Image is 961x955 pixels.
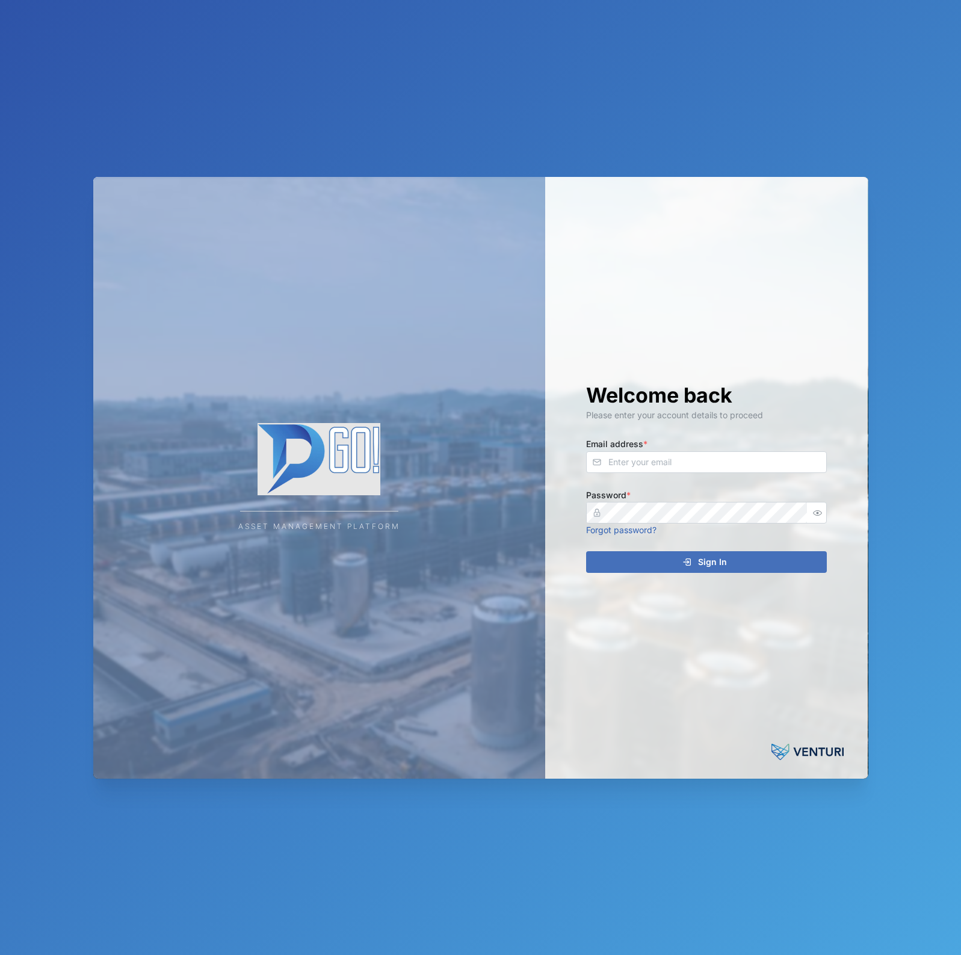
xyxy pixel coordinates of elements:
img: Powered by: Venturi [771,740,844,764]
div: Asset Management Platform [238,521,400,533]
button: Sign In [586,551,827,573]
h1: Welcome back [586,382,827,409]
a: Forgot password? [586,525,657,535]
label: Password [586,489,631,502]
label: Email address [586,437,647,451]
input: Enter your email [586,451,827,473]
div: Please enter your account details to proceed [586,409,827,422]
span: Sign In [698,552,727,572]
img: Company Logo [199,423,439,495]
